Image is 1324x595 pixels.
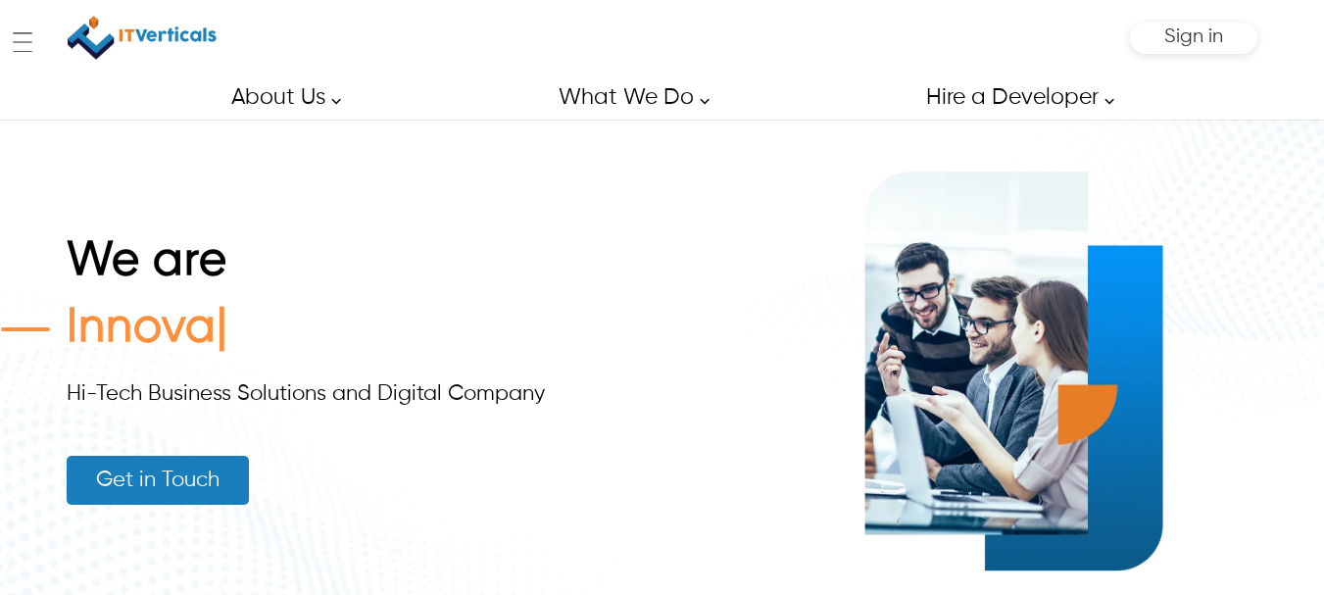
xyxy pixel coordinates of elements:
a: What We Do [536,75,720,120]
img: itv-about-us-innovative [722,160,1257,578]
a: IT Verticals Inc [67,10,219,66]
a: Get in Touch [67,456,249,505]
div: Hi-Tech Business Solutions and Digital Company [67,381,722,407]
a: Sign in [1164,32,1223,45]
a: Hire a Developer [904,75,1125,120]
h1: We are [67,233,722,300]
span: Innova [67,305,217,352]
img: IT Verticals Inc [68,10,217,66]
span: Sign in [1164,26,1223,47]
a: About Us [209,75,352,120]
